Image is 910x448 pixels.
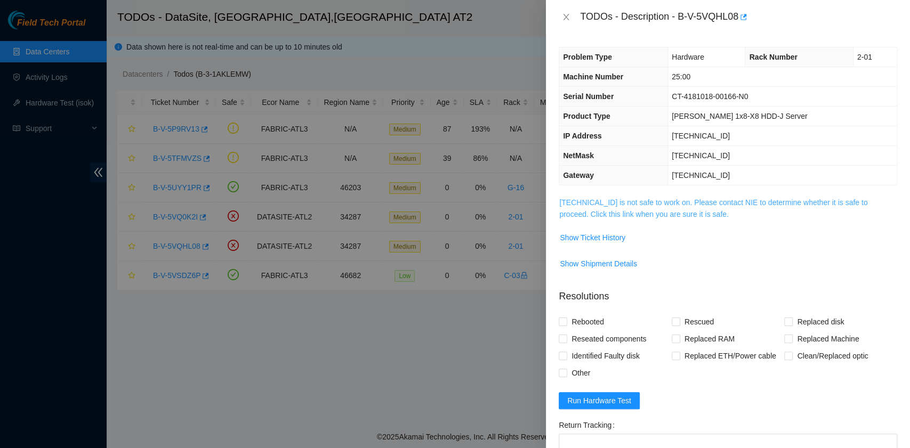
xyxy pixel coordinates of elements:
[672,53,704,61] span: Hardware
[672,171,730,180] span: [TECHNICAL_ID]
[567,395,631,406] span: Run Hardware Test
[672,92,748,101] span: CT-4181018-00166-N0
[563,151,594,160] span: NetMask
[680,330,739,347] span: Replaced RAM
[560,258,637,270] span: Show Shipment Details
[563,53,612,61] span: Problem Type
[559,229,626,246] button: Show Ticket History
[567,313,608,330] span: Rebooted
[563,171,594,180] span: Gateway
[680,347,780,364] span: Replaced ETH/Power cable
[563,132,601,140] span: IP Address
[563,72,623,81] span: Machine Number
[559,417,619,434] label: Return Tracking
[567,330,650,347] span: Reseated components
[559,255,638,272] button: Show Shipment Details
[749,53,797,61] span: Rack Number
[567,347,644,364] span: Identified Faulty disk
[857,53,872,61] span: 2-01
[559,198,867,218] a: [TECHNICAL_ID] is not safe to work on. Please contact NIE to determine whether it is safe to proc...
[559,392,640,409] button: Run Hardware Test
[793,330,863,347] span: Replaced Machine
[563,112,610,120] span: Product Type
[580,9,897,26] div: TODOs - Description - B-V-5VQHL08
[672,132,730,140] span: [TECHNICAL_ID]
[563,92,614,101] span: Serial Number
[559,12,574,22] button: Close
[672,112,807,120] span: [PERSON_NAME] 1x8-X8 HDD-J Server
[672,72,690,81] span: 25:00
[793,347,872,364] span: Clean/Replaced optic
[680,313,718,330] span: Rescued
[562,13,570,21] span: close
[560,232,625,243] span: Show Ticket History
[672,151,730,160] span: [TECHNICAL_ID]
[559,281,897,304] p: Resolutions
[567,364,594,381] span: Other
[793,313,848,330] span: Replaced disk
